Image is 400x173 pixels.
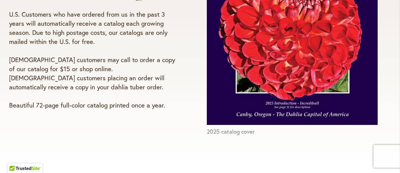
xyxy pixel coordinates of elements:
figcaption: 2025 catalog cover [207,128,391,136]
p: Beautiful 72-page full-color catalog printed once a year. [9,101,178,110]
p: [DEMOGRAPHIC_DATA] customers may call to order a copy of our catalog for $15 or shop online. [DEM... [9,55,178,92]
p: U.S. Customers who have ordered from us in the past 3 years will automatically receive a catalog ... [9,10,178,46]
